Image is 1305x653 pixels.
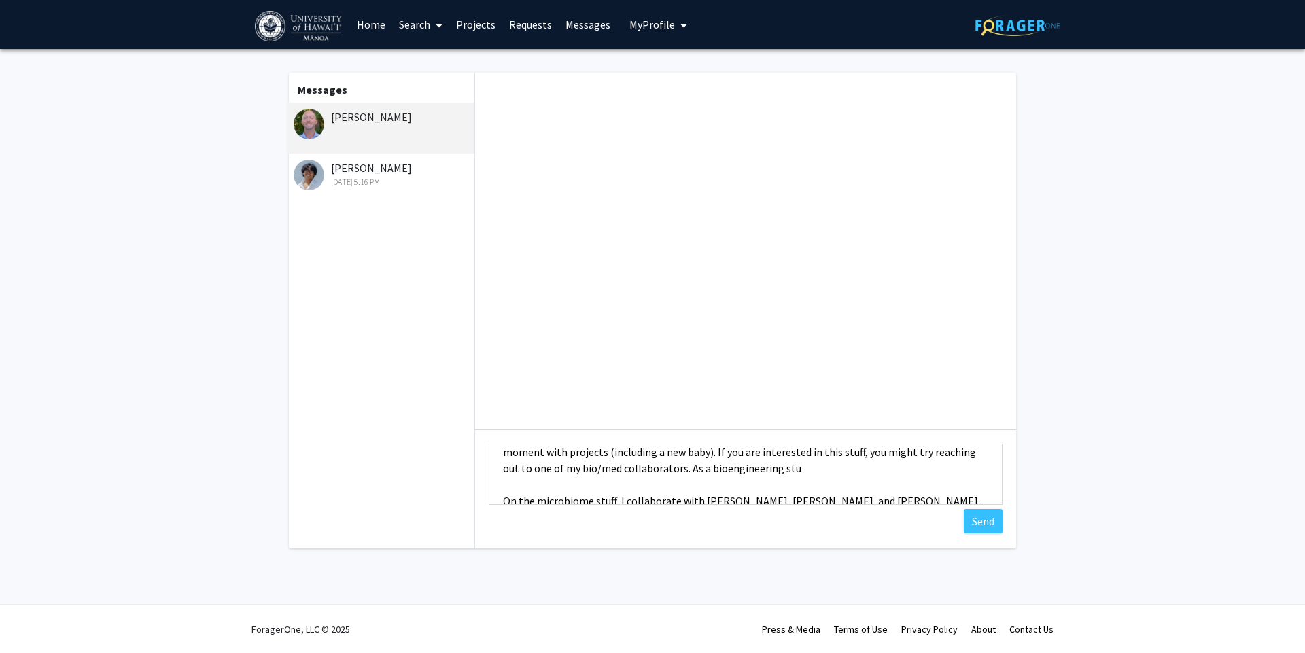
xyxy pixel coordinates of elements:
div: [PERSON_NAME] [294,160,471,188]
textarea: Message [489,444,1003,505]
a: Terms of Use [834,623,888,635]
div: ForagerOne, LLC © 2025 [251,605,350,653]
a: Messages [559,1,617,48]
img: University of Hawaiʻi at Mānoa Logo [255,11,345,41]
a: Search [392,1,449,48]
iframe: Chat [10,592,58,643]
a: Press & Media [762,623,820,635]
span: My Profile [629,18,675,31]
a: Contact Us [1009,623,1054,635]
img: ForagerOne Logo [975,15,1060,36]
b: Messages [298,83,347,96]
button: Send [964,509,1003,533]
a: Requests [502,1,559,48]
div: [PERSON_NAME] [294,109,471,125]
a: Privacy Policy [901,623,958,635]
a: Projects [449,1,502,48]
a: Home [350,1,392,48]
img: Adrian Carnate [294,160,324,190]
div: [DATE] 5:16 PM [294,176,471,188]
img: Bryan Lane [294,109,324,139]
a: About [971,623,996,635]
